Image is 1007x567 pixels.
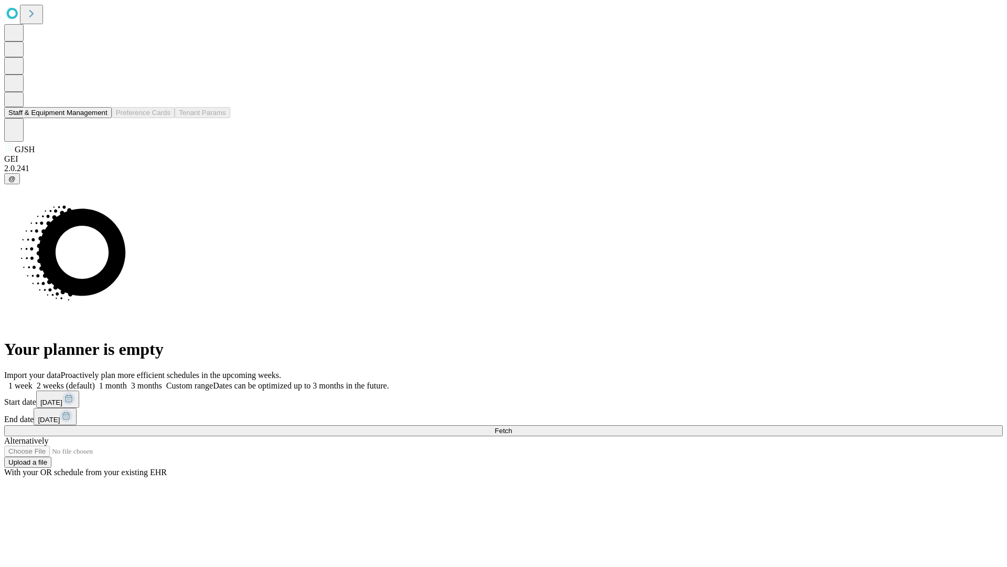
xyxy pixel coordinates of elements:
div: Start date [4,391,1003,408]
button: Tenant Params [175,107,230,118]
span: GJSH [15,145,35,154]
span: 2 weeks (default) [37,381,95,390]
button: Upload a file [4,457,51,468]
span: 3 months [131,381,162,390]
span: Dates can be optimized up to 3 months in the future. [213,381,389,390]
button: [DATE] [36,391,79,408]
span: Import your data [4,371,61,380]
span: [DATE] [40,398,62,406]
span: @ [8,175,16,183]
button: Fetch [4,425,1003,436]
button: Staff & Equipment Management [4,107,112,118]
span: Proactively plan more efficient schedules in the upcoming weeks. [61,371,281,380]
h1: Your planner is empty [4,340,1003,359]
span: 1 month [99,381,127,390]
span: 1 week [8,381,33,390]
span: Fetch [495,427,512,435]
span: Alternatively [4,436,48,445]
div: GEI [4,154,1003,164]
button: Preference Cards [112,107,175,118]
span: [DATE] [38,416,60,424]
div: 2.0.241 [4,164,1003,173]
span: With your OR schedule from your existing EHR [4,468,167,477]
button: [DATE] [34,408,77,425]
button: @ [4,173,20,184]
div: End date [4,408,1003,425]
span: Custom range [166,381,213,390]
